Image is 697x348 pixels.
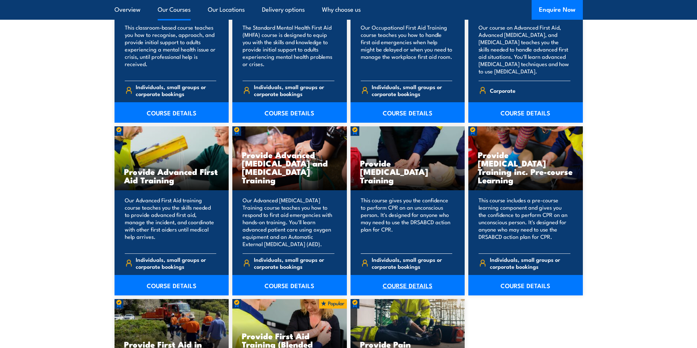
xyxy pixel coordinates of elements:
p: Our Occupational First Aid Training course teaches you how to handle first aid emergencies when h... [361,24,453,75]
a: COURSE DETAILS [351,275,465,295]
p: Our Advanced [MEDICAL_DATA] Training course teaches you how to respond to first aid emergencies w... [243,196,334,248]
a: COURSE DETAILS [468,102,583,123]
a: COURSE DETAILS [351,102,465,123]
h3: Provide [MEDICAL_DATA] Training [360,159,456,184]
h3: Provide Advanced First Aid Training [124,167,220,184]
span: Individuals, small groups or corporate bookings [254,256,334,270]
p: This classroom-based course teaches you how to recognise, approach, and provide initial support t... [125,24,217,75]
h3: Provide Advanced [MEDICAL_DATA] and [MEDICAL_DATA] Training [242,150,337,184]
span: Individuals, small groups or corporate bookings [136,83,216,97]
span: Corporate [490,85,516,96]
span: Individuals, small groups or corporate bookings [136,256,216,270]
p: This course gives you the confidence to perform CPR on an unconscious person. It's designed for a... [361,196,453,248]
a: COURSE DETAILS [115,102,229,123]
p: This course includes a pre-course learning component and gives you the confidence to perform CPR ... [479,196,570,248]
p: Our Advanced First Aid training course teaches you the skills needed to provide advanced first ai... [125,196,217,248]
span: Individuals, small groups or corporate bookings [372,83,452,97]
span: Individuals, small groups or corporate bookings [372,256,452,270]
a: COURSE DETAILS [468,275,583,295]
a: COURSE DETAILS [232,102,347,123]
a: COURSE DETAILS [115,275,229,295]
span: Individuals, small groups or corporate bookings [490,256,570,270]
a: COURSE DETAILS [232,275,347,295]
p: Our course on Advanced First Aid, Advanced [MEDICAL_DATA], and [MEDICAL_DATA] teaches you the ski... [479,24,570,75]
span: Individuals, small groups or corporate bookings [254,83,334,97]
p: The Standard Mental Health First Aid (MHFA) course is designed to equip you with the skills and k... [243,24,334,75]
h3: Provide [MEDICAL_DATA] Training inc. Pre-course Learning [478,150,573,184]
